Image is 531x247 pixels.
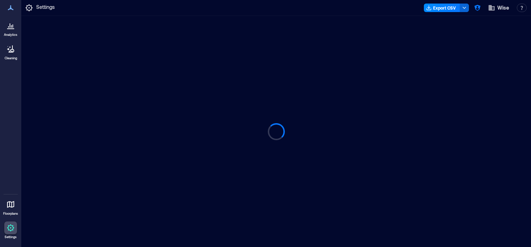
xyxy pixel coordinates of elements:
a: Cleaning [2,40,20,62]
a: Floorplans [1,196,20,218]
span: Wise [497,4,509,11]
a: Analytics [2,17,20,39]
button: Export CSV [424,4,460,12]
p: Settings [36,4,55,12]
p: Floorplans [3,212,18,216]
p: Analytics [4,33,17,37]
button: Wise [486,2,511,13]
a: Settings [2,219,19,241]
p: Settings [5,235,17,239]
p: Cleaning [5,56,17,60]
